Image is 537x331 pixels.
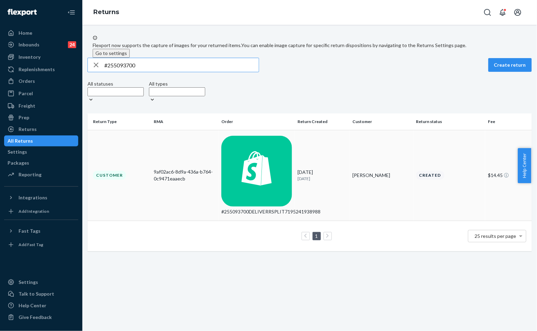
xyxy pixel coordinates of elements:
div: 9af02ac6-8d9a-436a-b764-0c9471eaaecb [154,168,216,182]
div: Packages [8,159,29,166]
div: Fast Tags [19,228,40,234]
div: Integrations [19,194,47,201]
div: [PERSON_NAME] [353,172,411,179]
button: Open account menu [511,5,525,19]
div: Reporting [19,171,42,178]
span: You can enable image capture for specific return dispositions by navigating to the Returns Settin... [241,42,466,48]
button: Open Search Box [481,5,494,19]
div: Inventory [19,54,40,60]
div: All Returns [8,137,33,144]
div: Replenishments [19,66,55,73]
div: Parcel [19,90,33,97]
span: Flexport now supports the capture of images for your returned items. [93,42,241,48]
div: All statuses [87,80,144,87]
a: Talk to Support [4,288,78,299]
div: Settings [19,279,38,286]
div: Talk to Support [19,290,54,297]
div: Give Feedback [19,314,52,321]
td: $14.45 [485,130,532,221]
div: Home [19,30,32,36]
button: Integrations [4,192,78,203]
a: Returns [93,8,119,16]
div: Prep [19,114,29,121]
th: RMA [151,113,219,130]
img: Flexport logo [8,9,37,16]
th: Order [219,113,295,130]
a: Packages [4,157,78,168]
div: Help Center [19,302,46,309]
div: 24 [68,41,76,48]
a: Settings [4,146,78,157]
a: All Returns [4,135,78,146]
a: Help Center [4,300,78,311]
th: Fee [485,113,532,130]
button: Help Center [518,148,531,183]
a: Inbounds24 [4,39,78,50]
a: Reporting [4,169,78,180]
p: [DATE] [297,176,347,181]
a: Add Fast Tag [4,239,78,250]
a: Freight [4,100,78,111]
th: Return status [413,113,486,130]
button: Go to settings [93,49,130,58]
div: Returns [19,126,37,133]
div: Customer [93,171,126,179]
a: Orders [4,76,78,87]
div: Created [416,171,444,179]
div: Orders [19,78,35,85]
button: Close Navigation [65,5,78,19]
a: Replenishments [4,64,78,75]
a: Prep [4,112,78,123]
div: Inbounds [19,41,39,48]
ol: breadcrumbs [88,2,125,22]
input: All types [149,87,205,96]
a: Inventory [4,52,78,63]
div: All types [149,80,205,87]
th: Customer [350,113,413,130]
a: Add Integration [4,206,78,217]
a: Returns [4,124,78,135]
a: Home [4,27,78,38]
input: All statuses [87,87,144,96]
input: Search returns by rma, id, tracking number [104,58,259,72]
span: 25 results per page [475,233,516,239]
th: Return Created [295,113,350,130]
div: Freight [19,102,35,109]
div: #255093700DELIVERRSPLIT7195241938988 [221,208,292,215]
a: Settings [4,277,78,288]
button: Fast Tags [4,225,78,236]
div: Settings [8,148,27,155]
button: Open notifications [496,5,510,19]
a: Page 1 is your current page [314,233,319,239]
a: Parcel [4,88,78,99]
th: Return Type [87,113,151,130]
button: Give Feedback [4,312,78,323]
div: [DATE] [297,169,347,181]
button: Create return [488,58,532,72]
div: Add Fast Tag [19,242,43,247]
div: Add Integration [19,208,49,214]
